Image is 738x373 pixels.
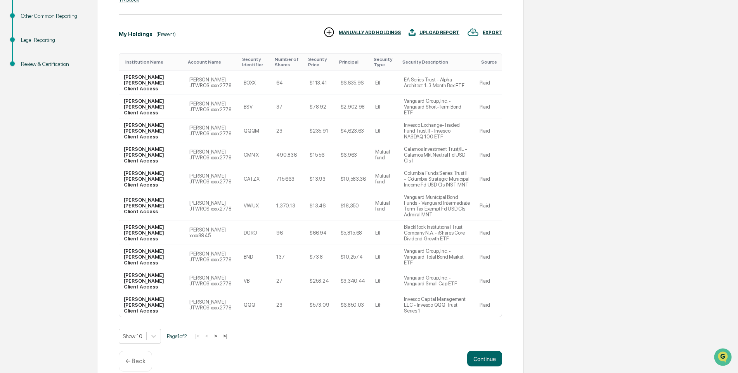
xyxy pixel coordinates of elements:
[119,269,185,293] td: [PERSON_NAME] [PERSON_NAME] Client Access
[371,293,399,317] td: Etf
[339,59,367,65] div: Toggle SortBy
[21,12,85,20] div: Other Common Reporting
[475,119,502,143] td: Plaid
[305,293,336,317] td: $573.09
[203,333,211,339] button: <
[26,59,127,67] div: Start new chat
[305,143,336,167] td: $15.56
[399,167,475,191] td: Columbia Funds Series Trust II - Columbia Strategic Municipal Income Fd USD Cls INST MNT
[185,269,239,293] td: [PERSON_NAME] JTWROS xxxx2778
[467,351,502,366] button: Continue
[221,333,230,339] button: >|
[239,269,272,293] td: VB
[26,67,98,73] div: We're available if you need us!
[336,221,371,245] td: $5,815.68
[167,333,187,339] span: Page 1 of 2
[119,167,185,191] td: [PERSON_NAME] [PERSON_NAME] Client Access
[119,191,185,221] td: [PERSON_NAME] [PERSON_NAME] Client Access
[399,245,475,269] td: Vanguard Group, Inc. - Vanguard Total Bond Market ETF
[371,119,399,143] td: Etf
[132,62,141,71] button: Start new chat
[481,59,499,65] div: Toggle SortBy
[119,143,185,167] td: [PERSON_NAME] [PERSON_NAME] Client Access
[371,71,399,95] td: Etf
[713,347,734,368] iframe: Open customer support
[188,59,236,65] div: Toggle SortBy
[336,167,371,191] td: $10,583.36
[475,293,502,317] td: Plaid
[272,167,305,191] td: 715.663
[8,59,22,73] img: 1746055101610-c473b297-6a78-478c-a979-82029cc54cd1
[475,167,502,191] td: Plaid
[272,245,305,269] td: 137
[125,59,182,65] div: Toggle SortBy
[8,113,14,119] div: 🔎
[371,95,399,119] td: Etf
[16,112,49,120] span: Data Lookup
[399,191,475,221] td: Vanguard Municipal Bond Funds - Vanguard Intermediate Term Tax Exempt Fd USD Cls Admiral MNT
[119,119,185,143] td: [PERSON_NAME] [PERSON_NAME] Client Access
[399,269,475,293] td: Vanguard Group, Inc. - Vanguard Small Cap ETF
[239,293,272,317] td: QQQ
[272,119,305,143] td: 23
[239,71,272,95] td: BOXX
[419,30,459,35] div: UPLOAD REPORT
[272,143,305,167] td: 490.836
[185,95,239,119] td: [PERSON_NAME] JTWROS xxxx2778
[8,98,14,105] div: 🖐️
[56,98,62,105] div: 🗄️
[399,95,475,119] td: Vanguard Group, Inc. - Vanguard Short-Term Bond ETF
[119,31,152,37] div: My Holdings
[399,293,475,317] td: Invesco Capital Management LLC - Invesco QQQ Trust Series 1
[185,245,239,269] td: [PERSON_NAME] JTWROS xxxx2778
[272,269,305,293] td: 27
[475,269,502,293] td: Plaid
[20,35,128,43] input: Clear
[239,167,272,191] td: CATZX
[239,245,272,269] td: BND
[185,293,239,317] td: [PERSON_NAME] JTWROS xxxx2778
[336,95,371,119] td: $2,902.98
[77,131,94,137] span: Pylon
[5,95,53,109] a: 🖐️Preclearance
[483,30,502,35] div: EXPORT
[475,143,502,167] td: Plaid
[336,245,371,269] td: $10,257.4
[239,143,272,167] td: CMNIX
[399,221,475,245] td: BlackRock Institutional Trust Company N.A. - iShares Core Dividend Growth ETF
[336,293,371,317] td: $6,850.03
[336,191,371,221] td: $18,350
[185,143,239,167] td: [PERSON_NAME] JTWROS xxxx2778
[371,143,399,167] td: Mutual fund
[305,221,336,245] td: $66.94
[305,71,336,95] td: $113.41
[8,16,141,29] p: How can we help?
[119,293,185,317] td: [PERSON_NAME] [PERSON_NAME] Client Access
[336,269,371,293] td: $3,340.44
[272,293,305,317] td: 23
[409,26,416,38] img: UPLOAD REPORT
[275,57,302,67] div: Toggle SortBy
[371,191,399,221] td: Mutual fund
[305,95,336,119] td: $78.92
[242,57,269,67] div: Toggle SortBy
[239,191,272,221] td: VWIUX
[371,245,399,269] td: Etf
[185,191,239,221] td: [PERSON_NAME] JTWROS xxxx2778
[156,31,176,37] div: (Present)
[467,26,479,38] img: EXPORT
[399,143,475,167] td: Calamos Investment Trust/IL - Calamos Mkt Neutral Fd USD Cls I
[305,269,336,293] td: $253.24
[305,119,336,143] td: $235.91
[374,57,396,67] div: Toggle SortBy
[5,109,52,123] a: 🔎Data Lookup
[272,221,305,245] td: 96
[64,98,96,105] span: Attestations
[272,71,305,95] td: 64
[339,30,401,35] div: MANUALLY ADD HOLDINGS
[399,119,475,143] td: Invesco Exchange-Traded Fund Trust II - Invesco NASDAQ 100 ETF
[323,26,335,38] img: MANUALLY ADD HOLDINGS
[336,143,371,167] td: $6,963
[185,119,239,143] td: [PERSON_NAME] JTWROS xxxx2778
